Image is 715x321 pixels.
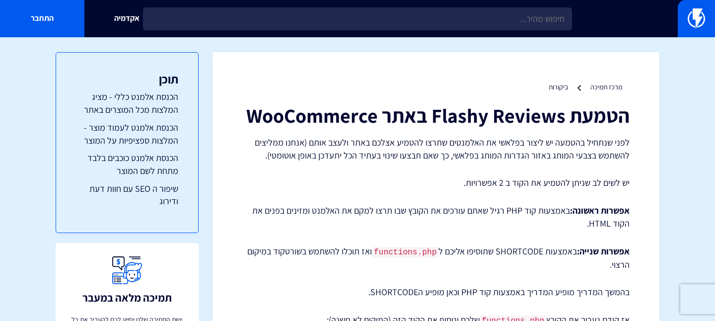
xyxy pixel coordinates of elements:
[242,176,630,189] p: יש לשים לב שניתן להטמיע את הקוד ב 2 אפשרויות.
[242,204,630,230] p: באמצעות קוד PHP רגיל שאתם עורכים את הקובץ שבו תרצו למקם את האלמנט ומזינים בפנים את הקוד HTML.
[76,73,178,85] h3: תוכן
[570,205,630,216] strong: אפשרות ראשונה:
[76,182,178,208] a: שיפור ה SEO עם חוות דעת ודירוג
[242,286,630,299] p: בהמשך המדריך מופיע המדריך באמצעות קוד PHP וכאן מופיע הSHORTCODE.
[590,82,622,91] a: מרכז תמיכה
[143,7,572,30] input: חיפוש מהיר...
[242,136,630,161] p: לפני שנתחיל בהטמעה יש ליצור בפלאשי את האלמנטים שתרצו להטמיע אצלכם באתר ולעצב אותם (אנחנו ממליצים ...
[76,90,178,116] a: הכנסת אלמנט כללי - מציג המלצות מכל המוצרים באתר
[549,82,568,91] a: ביקורות
[82,292,172,304] h3: תמיכה מלאה במעבר
[242,245,630,271] p: באמצעות SHORTCODE שתוסיפו אליכם ל ואז תוכלו להשתמש בשורטקוד במיקום הרצוי.
[242,104,630,126] h1: הטמעת Flashy Reviews באתר WooCommerce
[577,245,630,257] strong: אפשרות שנייה:
[76,121,178,147] a: הכנסת אלמנט לעמוד מוצר - המלצות ספציפיות על המוצר
[76,152,178,177] a: הכנסת אלמנט כוכבים בלבד מתחת לשם המוצר
[372,247,438,258] code: functions.php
